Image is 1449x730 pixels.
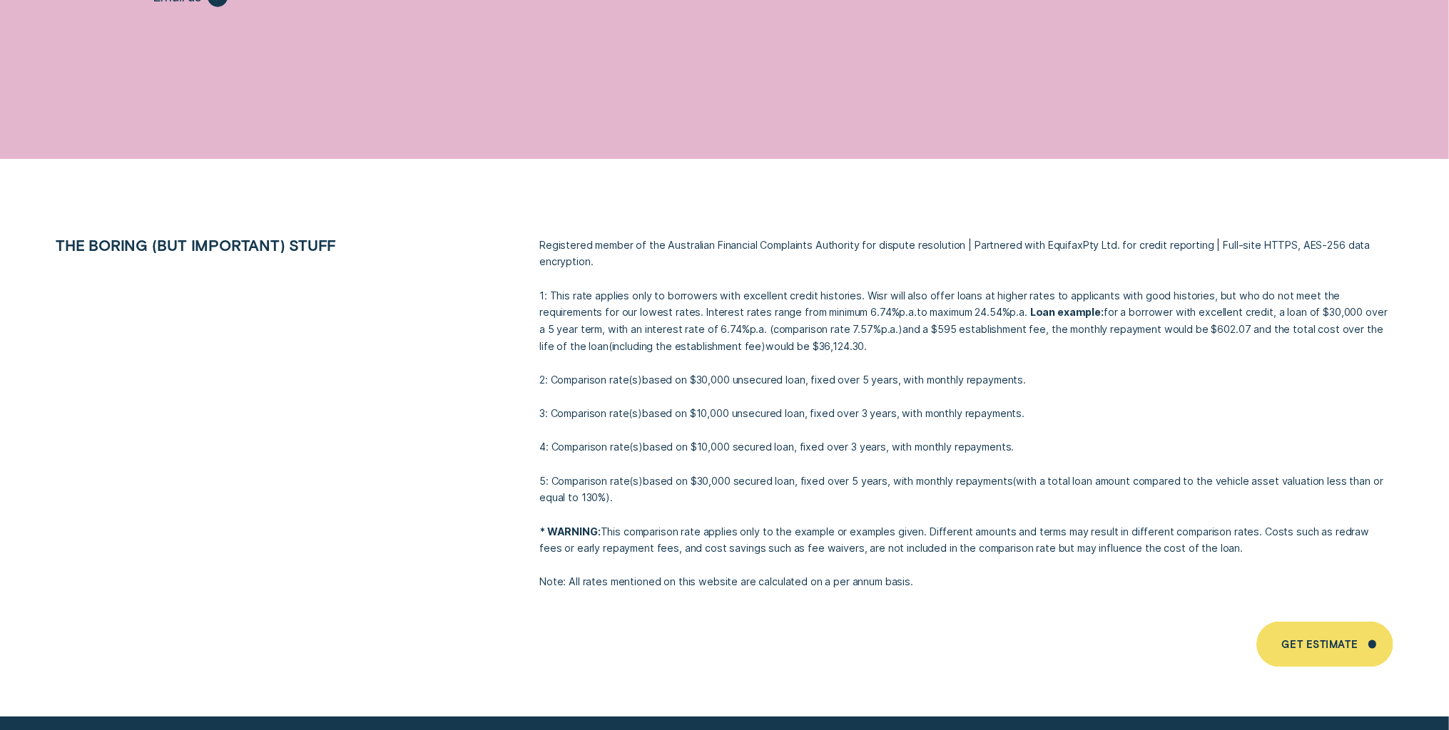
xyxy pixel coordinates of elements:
[750,323,767,335] span: p.a.
[900,306,917,318] span: Per Annum
[1010,306,1027,318] span: Per Annum
[900,306,917,318] span: p.a.
[1256,622,1393,668] a: Get Estimate
[609,340,612,352] span: (
[1102,239,1117,251] span: Ltd
[639,441,643,453] span: )
[539,525,601,538] strong: * WARNING:
[47,237,434,255] h2: The boring (but important) stuff
[881,323,898,335] span: p.a.
[539,287,1393,355] p: 1: This rate applies only to borrowers with excellent credit histories. Wisr will also offer loan...
[1083,239,1099,251] span: P T Y
[606,491,610,503] span: )
[1013,475,1017,487] span: (
[770,323,773,335] span: (
[1102,239,1117,251] span: L T D
[898,323,903,335] span: )
[539,523,1393,557] p: This comparison rate applies only to the example or examples given. Different amounts and terms m...
[750,323,767,335] span: Per Annum
[539,371,1393,389] p: 2: Comparison rate s based on $30,000 unsecured loan, fixed over 5 years, with monthly repayments.
[629,407,633,419] span: (
[630,441,634,453] span: (
[539,573,1393,590] p: Note: All rates mentioned on this website are calculated on a per annum basis.
[539,237,1393,270] p: Registered member of the Australian Financial Complaints Authority for dispute resolution | Partn...
[629,374,633,386] span: (
[539,438,1393,456] p: 4: Comparison rate s based on $10,000 secured loan, fixed over 3 years, with monthly repayments.
[638,374,642,386] span: )
[638,407,642,419] span: )
[1083,239,1099,251] span: Pty
[639,475,643,487] span: )
[539,405,1393,422] p: 3: Comparison rate s based on $10,000 unsecured loan, fixed over 3 years, with monthly repayments.
[539,473,1393,506] p: 5: Comparison rate s based on $30,000 secured loan, fixed over 5 years, with monthly repayments w...
[1010,306,1027,318] span: p.a.
[881,323,898,335] span: Per Annum
[761,340,766,352] span: )
[1030,306,1104,318] strong: Loan example:
[630,475,634,487] span: (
